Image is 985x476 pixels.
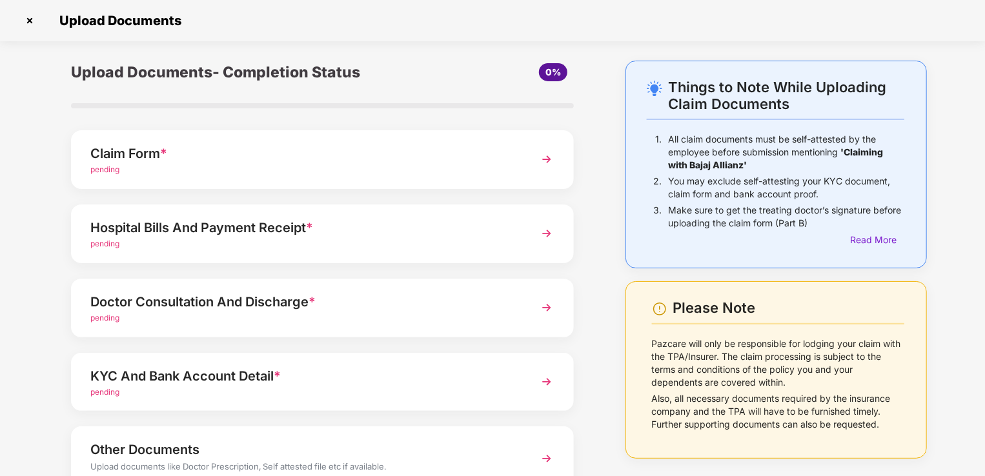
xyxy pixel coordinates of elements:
[655,133,662,172] p: 1.
[90,313,119,322] span: pending
[535,148,558,171] img: svg+xml;base64,PHN2ZyBpZD0iTmV4dCIgeG1sbnM9Imh0dHA6Ly93d3cudzMub3JnLzIwMDAvc3ZnIiB3aWR0aD0iMzYiIG...
[46,13,188,28] span: Upload Documents
[652,337,904,389] p: Pazcare will only be responsible for lodging your claim with the TPA/Insurer. The claim processin...
[652,392,904,431] p: Also, all necessary documents required by the insurance company and the TPA will have to be furni...
[535,447,558,470] img: svg+xml;base64,PHN2ZyBpZD0iTmV4dCIgeG1sbnM9Imh0dHA6Ly93d3cudzMub3JnLzIwMDAvc3ZnIiB3aWR0aD0iMzYiIG...
[90,143,516,164] div: Claim Form
[90,292,516,312] div: Doctor Consultation And Discharge
[851,233,904,247] div: Read More
[90,164,119,174] span: pending
[535,370,558,393] img: svg+xml;base64,PHN2ZyBpZD0iTmV4dCIgeG1sbnM9Imh0dHA6Ly93d3cudzMub3JnLzIwMDAvc3ZnIiB3aWR0aD0iMzYiIG...
[90,387,119,397] span: pending
[545,66,561,77] span: 0%
[668,204,904,230] p: Make sure to get the treating doctor’s signature before uploading the claim form (Part B)
[90,239,119,248] span: pending
[668,133,904,172] p: All claim documents must be self-attested by the employee before submission mentioning
[90,217,516,238] div: Hospital Bills And Payment Receipt
[653,204,662,230] p: 3.
[668,175,904,201] p: You may exclude self-attesting your KYC document, claim form and bank account proof.
[647,81,662,96] img: svg+xml;base64,PHN2ZyB4bWxucz0iaHR0cDovL3d3dy53My5vcmcvMjAwMC9zdmciIHdpZHRoPSIyNC4wOTMiIGhlaWdodD...
[90,366,516,386] div: KYC And Bank Account Detail
[653,175,662,201] p: 2.
[673,299,904,317] div: Please Note
[535,222,558,245] img: svg+xml;base64,PHN2ZyBpZD0iTmV4dCIgeG1sbnM9Imh0dHA6Ly93d3cudzMub3JnLzIwMDAvc3ZnIiB3aWR0aD0iMzYiIG...
[535,296,558,319] img: svg+xml;base64,PHN2ZyBpZD0iTmV4dCIgeG1sbnM9Imh0dHA6Ly93d3cudzMub3JnLzIwMDAvc3ZnIiB3aWR0aD0iMzYiIG...
[90,439,516,460] div: Other Documents
[71,61,406,84] div: Upload Documents- Completion Status
[652,301,667,317] img: svg+xml;base64,PHN2ZyBpZD0iV2FybmluZ18tXzI0eDI0IiBkYXRhLW5hbWU9Ildhcm5pbmcgLSAyNHgyNCIgeG1sbnM9Im...
[19,10,40,31] img: svg+xml;base64,PHN2ZyBpZD0iQ3Jvc3MtMzJ4MzIiIHhtbG5zPSJodHRwOi8vd3d3LnczLm9yZy8yMDAwL3N2ZyIgd2lkdG...
[668,79,904,112] div: Things to Note While Uploading Claim Documents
